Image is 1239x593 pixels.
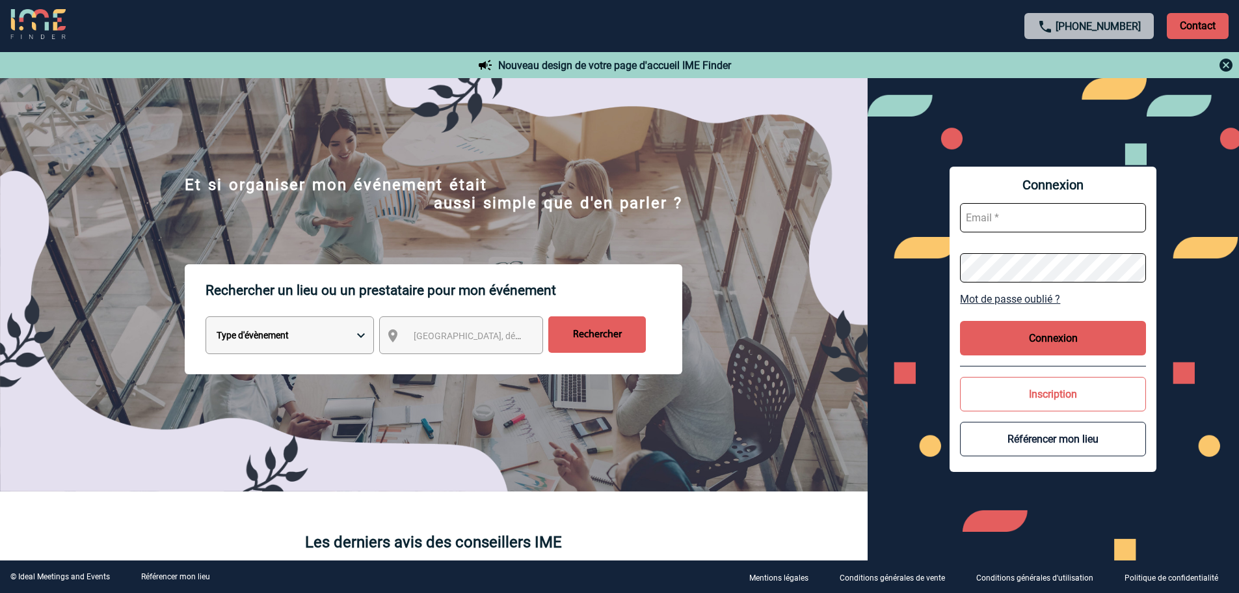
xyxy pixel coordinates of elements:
div: © Ideal Meetings and Events [10,572,110,581]
a: [PHONE_NUMBER] [1056,20,1141,33]
button: Référencer mon lieu [960,422,1146,456]
button: Connexion [960,321,1146,355]
p: Rechercher un lieu ou un prestataire pour mon événement [206,264,682,316]
a: Politique de confidentialité [1114,571,1239,583]
a: Mot de passe oublié ? [960,293,1146,305]
a: Conditions générales de vente [829,571,966,583]
p: Politique de confidentialité [1125,573,1218,583]
p: Conditions générales de vente [840,573,945,583]
a: Mentions légales [739,571,829,583]
input: Rechercher [548,316,646,353]
img: call-24-px.png [1037,19,1053,34]
p: Conditions générales d'utilisation [976,573,1093,583]
a: Référencer mon lieu [141,572,210,581]
span: Connexion [960,177,1146,193]
span: [GEOGRAPHIC_DATA], département, région... [414,331,594,341]
a: Conditions générales d'utilisation [966,571,1114,583]
button: Inscription [960,377,1146,411]
input: Email * [960,203,1146,232]
p: Mentions légales [749,573,808,583]
p: Contact [1167,13,1229,39]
